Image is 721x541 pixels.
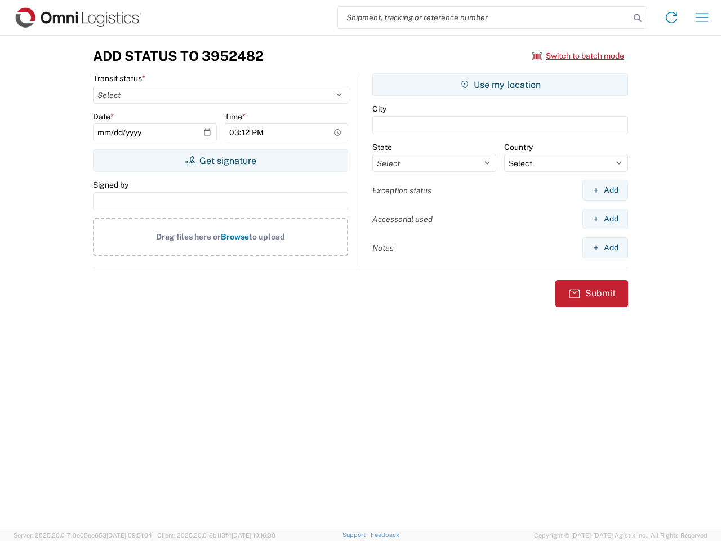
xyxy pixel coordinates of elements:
[93,48,264,64] h3: Add Status to 3952482
[555,280,628,307] button: Submit
[93,73,145,83] label: Transit status
[582,209,628,229] button: Add
[93,180,128,190] label: Signed by
[106,532,152,539] span: [DATE] 09:51:04
[372,243,394,253] label: Notes
[249,232,285,241] span: to upload
[225,112,246,122] label: Time
[504,142,533,152] label: Country
[372,142,392,152] label: State
[93,112,114,122] label: Date
[582,237,628,258] button: Add
[342,531,371,538] a: Support
[372,104,386,114] label: City
[157,532,275,539] span: Client: 2025.20.0-8b113f4
[372,214,433,224] label: Accessorial used
[372,185,431,196] label: Exception status
[372,73,628,96] button: Use my location
[582,180,628,201] button: Add
[156,232,221,241] span: Drag files here or
[93,149,348,172] button: Get signature
[532,47,624,65] button: Switch to batch mode
[232,532,275,539] span: [DATE] 10:16:38
[534,530,707,540] span: Copyright © [DATE]-[DATE] Agistix Inc., All Rights Reserved
[371,531,399,538] a: Feedback
[14,532,152,539] span: Server: 2025.20.0-710e05ee653
[221,232,249,241] span: Browse
[338,7,630,28] input: Shipment, tracking or reference number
